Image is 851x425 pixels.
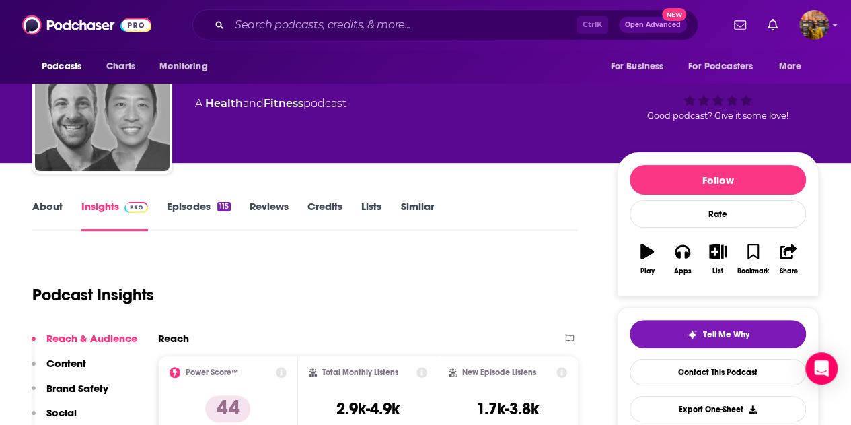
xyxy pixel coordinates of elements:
[617,46,819,129] div: 44Good podcast? Give it some love!
[307,200,342,231] a: Credits
[159,57,207,76] span: Monitoring
[32,382,108,407] button: Brand Safety
[630,359,806,385] a: Contact This Podcast
[400,200,433,231] a: Similar
[665,235,700,284] button: Apps
[98,54,143,79] a: Charts
[81,200,148,231] a: InsightsPodchaser Pro
[712,267,723,275] div: List
[630,320,806,348] button: tell me why sparkleTell Me Why
[150,54,225,79] button: open menu
[610,57,663,76] span: For Business
[264,97,303,110] a: Fitness
[46,332,137,345] p: Reach & Audience
[735,235,770,284] button: Bookmark
[799,10,829,40] button: Show profile menu
[762,13,783,36] a: Show notifications dropdown
[32,285,154,305] h1: Podcast Insights
[619,17,687,33] button: Open AdvancedNew
[462,368,536,377] h2: New Episode Listens
[106,57,135,76] span: Charts
[779,57,802,76] span: More
[577,16,608,34] span: Ctrl K
[630,396,806,422] button: Export One-Sheet
[217,202,231,211] div: 115
[674,267,692,275] div: Apps
[158,332,189,345] h2: Reach
[679,54,772,79] button: open menu
[205,395,250,422] p: 44
[625,22,681,28] span: Open Advanced
[640,267,655,275] div: Play
[124,202,148,213] img: Podchaser Pro
[336,399,400,419] h3: 2.9k-4.9k
[32,332,137,357] button: Reach & Audience
[46,382,108,395] p: Brand Safety
[703,329,749,340] span: Tell Me Why
[167,200,231,231] a: Episodes115
[737,267,769,275] div: Bookmark
[799,10,829,40] img: User Profile
[32,357,86,382] button: Content
[243,97,264,110] span: and
[799,10,829,40] span: Logged in as hratnayake
[322,368,398,377] h2: Total Monthly Listens
[630,235,665,284] button: Play
[779,267,797,275] div: Share
[35,36,170,171] img: Man Up
[42,57,81,76] span: Podcasts
[22,12,151,38] img: Podchaser - Follow, Share and Rate Podcasts
[229,14,577,36] input: Search podcasts, credits, & more...
[771,235,806,284] button: Share
[770,54,819,79] button: open menu
[205,97,243,110] a: Health
[688,57,753,76] span: For Podcasters
[476,399,539,419] h3: 1.7k-3.8k
[250,200,289,231] a: Reviews
[630,200,806,228] div: Rate
[32,200,63,231] a: About
[46,357,86,370] p: Content
[662,8,686,21] span: New
[647,110,788,121] span: Good podcast? Give it some love!
[729,13,751,36] a: Show notifications dropdown
[630,165,806,195] button: Follow
[805,352,838,385] div: Open Intercom Messenger
[186,368,238,377] h2: Power Score™
[192,9,698,40] div: Search podcasts, credits, & more...
[601,54,680,79] button: open menu
[361,200,381,231] a: Lists
[32,54,99,79] button: open menu
[687,329,698,340] img: tell me why sparkle
[700,235,735,284] button: List
[195,96,346,112] div: A podcast
[46,406,77,419] p: Social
